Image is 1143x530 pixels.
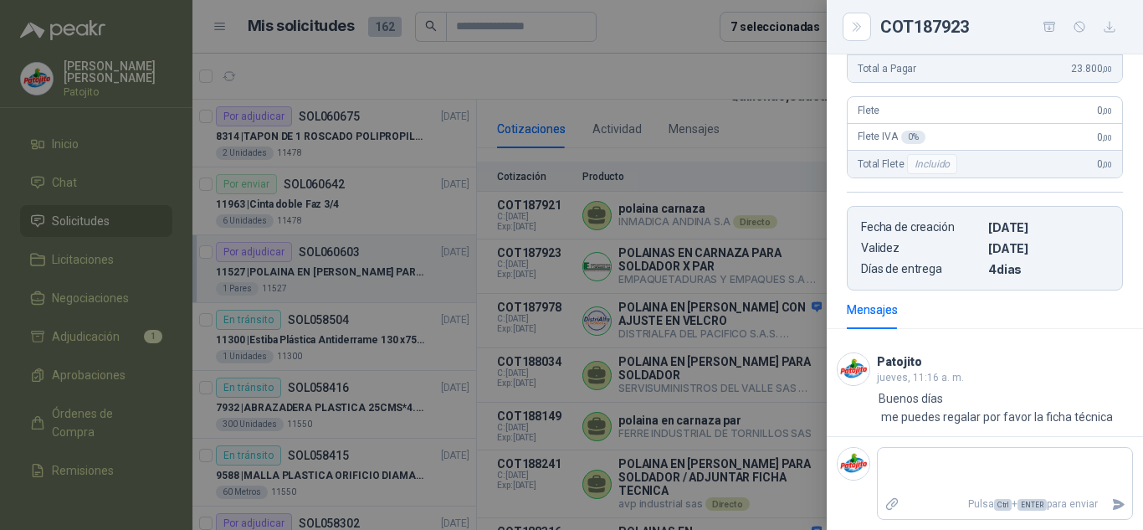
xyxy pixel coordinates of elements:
p: Buenos días me puedes regalar por favor la ficha técnica [879,389,1113,426]
span: Total a Pagar [858,63,916,75]
span: 0 [1097,131,1112,143]
img: Company Logo [838,448,869,480]
span: ,00 [1102,160,1112,169]
p: Días de entrega [861,262,982,276]
span: 23.800 [1071,63,1112,75]
label: Adjuntar archivos [878,490,906,519]
span: Flete [858,105,879,116]
span: ,00 [1102,106,1112,116]
span: Flete IVA [858,131,925,144]
p: Fecha de creación [861,220,982,234]
p: 4 dias [988,262,1109,276]
div: COT187923 [880,13,1123,40]
span: 0 [1097,158,1112,170]
img: Company Logo [838,353,869,385]
p: Pulsa + para enviar [906,490,1105,519]
button: Enviar [1105,490,1132,519]
p: [DATE] [988,220,1109,234]
p: [DATE] [988,241,1109,255]
p: Validez [861,241,982,255]
span: ,00 [1102,133,1112,142]
h3: Patojito [877,358,922,367]
span: Ctrl [994,499,1012,511]
span: ENTER [1017,499,1047,511]
div: 0 % [901,131,925,144]
span: ,00 [1102,64,1112,74]
span: 0 [1097,105,1112,116]
button: Close [847,17,867,37]
span: Total Flete [858,154,961,174]
div: Mensajes [847,301,898,319]
span: jueves, 11:16 a. m. [877,372,964,383]
div: Incluido [907,154,957,174]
